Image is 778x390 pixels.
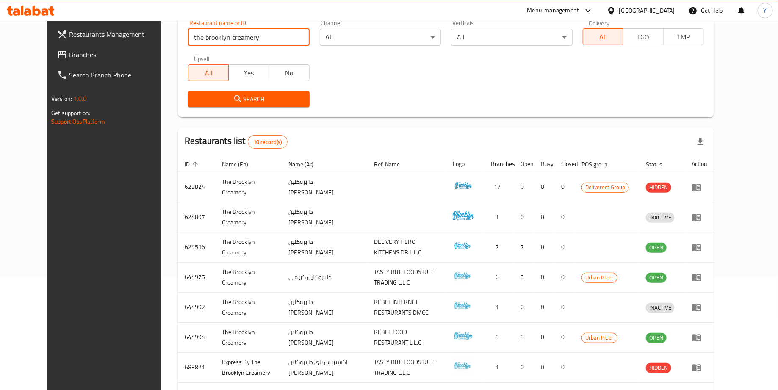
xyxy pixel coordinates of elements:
[554,262,575,292] td: 0
[178,172,215,202] td: 623824
[554,202,575,232] td: 0
[320,29,441,46] div: All
[453,205,474,226] img: The Brooklyn Creamery
[178,202,215,232] td: 624897
[69,70,170,80] span: Search Branch Phone
[368,292,446,322] td: REBEL INTERNET RESTAURANTS DMCC
[514,232,534,262] td: 7
[282,202,368,232] td: ذا بروكلين [PERSON_NAME]
[484,352,514,382] td: 1
[282,232,368,262] td: ذا بروكلين [PERSON_NAME]
[188,64,229,81] button: All
[453,265,474,286] img: The Brooklyn Creamery
[453,235,474,256] img: The Brooklyn Creamery
[646,273,667,282] span: OPEN
[188,29,309,46] input: Search for restaurant name or ID..
[222,159,259,169] span: Name (En)
[185,135,287,149] h2: Restaurants list
[215,232,282,262] td: The Brooklyn Creamery
[484,322,514,352] td: 9
[581,159,618,169] span: POS group
[368,322,446,352] td: REBEL FOOD RESTAURANT L.L.C
[374,159,411,169] span: Ref. Name
[453,325,474,346] img: The Brooklyn Creamery
[587,31,620,43] span: All
[368,262,446,292] td: TASTY BITE FOODSTUFF TRADING L.L.C
[534,322,554,352] td: 0
[282,322,368,352] td: ذا بروكلين [PERSON_NAME]
[554,292,575,322] td: 0
[484,156,514,172] th: Branches
[453,175,474,196] img: The Brooklyn Creamery
[534,202,554,232] td: 0
[646,333,667,343] span: OPEN
[289,159,325,169] span: Name (Ar)
[453,295,474,316] img: The Brooklyn Creamery
[692,212,707,222] div: Menu
[646,159,673,169] span: Status
[554,156,575,172] th: Closed
[51,108,90,119] span: Get support on:
[646,303,675,313] span: INACTIVE
[453,355,474,376] img: Express By The Brooklyn Creamery
[194,56,210,62] label: Upsell
[69,29,170,39] span: Restaurants Management
[692,272,707,282] div: Menu
[534,262,554,292] td: 0
[484,202,514,232] td: 1
[582,183,628,192] span: Deliverect Group
[619,6,675,15] div: [GEOGRAPHIC_DATA]
[663,28,704,45] button: TMP
[451,29,572,46] div: All
[282,352,368,382] td: اكسبريس باي ذا بروكلين [PERSON_NAME]
[368,352,446,382] td: TASTY BITE FOODSTUFF TRADING L.L.C
[514,156,534,172] th: Open
[534,156,554,172] th: Busy
[692,302,707,313] div: Menu
[232,67,266,79] span: Yes
[188,91,309,107] button: Search
[582,273,617,282] span: Urban Piper
[282,292,368,322] td: ذا بروكلين [PERSON_NAME]
[514,202,534,232] td: 0
[215,262,282,292] td: The Brooklyn Creamery
[690,132,711,152] div: Export file
[583,28,623,45] button: All
[215,322,282,352] td: The Brooklyn Creamery
[554,232,575,262] td: 0
[646,243,667,252] span: OPEN
[646,183,671,193] div: HIDDEN
[178,322,215,352] td: 644994
[554,172,575,202] td: 0
[484,292,514,322] td: 1
[50,44,177,65] a: Branches
[178,232,215,262] td: 629516
[685,156,714,172] th: Action
[69,50,170,60] span: Branches
[215,172,282,202] td: The Brooklyn Creamery
[192,67,225,79] span: All
[534,232,554,262] td: 0
[215,202,282,232] td: The Brooklyn Creamery
[692,242,707,252] div: Menu
[50,24,177,44] a: Restaurants Management
[646,213,675,223] div: INACTIVE
[554,352,575,382] td: 0
[51,93,72,104] span: Version:
[692,332,707,343] div: Menu
[368,232,446,262] td: DELIVERY HERO KITCHENS DB L.L.C
[692,182,707,192] div: Menu
[667,31,700,43] span: TMP
[554,322,575,352] td: 0
[534,172,554,202] td: 0
[534,292,554,322] td: 0
[627,31,660,43] span: TGO
[582,333,617,343] span: Urban Piper
[51,116,105,127] a: Support.OpsPlatform
[646,363,671,373] span: HIDDEN
[73,93,86,104] span: 1.0.0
